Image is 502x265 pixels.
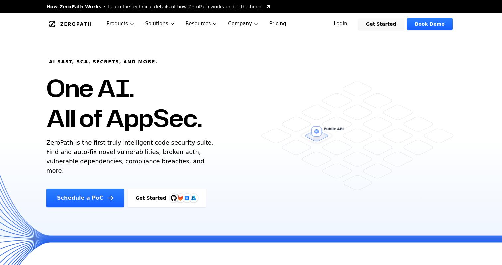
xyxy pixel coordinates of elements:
[46,3,271,10] a: How ZeroPath WorksLearn the technical details of how ZeroPath works under the hood.
[183,194,191,202] svg: Bitbucket
[39,13,463,34] nav: Global
[407,18,453,30] a: Book Demo
[46,3,101,10] span: How ZeroPath Works
[358,18,404,30] a: Get Started
[46,73,202,133] h1: One AI. All of AppSec.
[174,191,187,205] img: GitLab
[191,195,196,201] img: Azure
[46,189,124,207] a: Schedule a PoC
[46,138,216,175] p: ZeroPath is the first truly intelligent code security suite. Find and auto-fix novel vulnerabilit...
[128,189,206,207] a: Get StartedGitHubGitLabAzure
[140,13,180,34] button: Solutions
[180,13,223,34] button: Resources
[171,195,177,201] img: GitHub
[223,13,264,34] button: Company
[108,3,263,10] span: Learn the technical details of how ZeroPath works under the hood.
[101,13,140,34] button: Products
[326,18,355,30] a: Login
[264,13,292,34] a: Pricing
[49,58,158,65] h6: AI SAST, SCA, Secrets, and more.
